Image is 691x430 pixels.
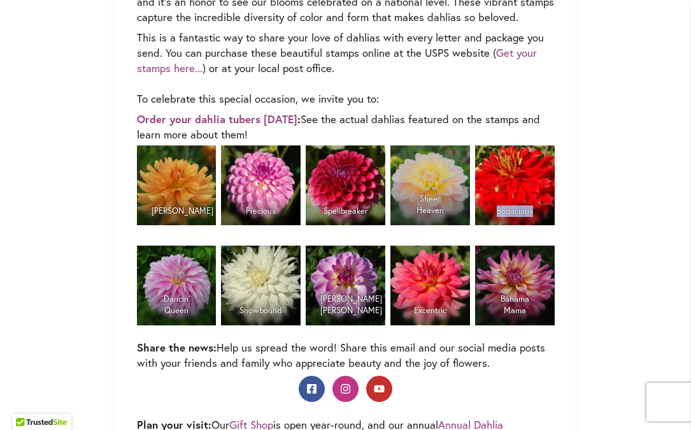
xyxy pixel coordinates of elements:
[366,376,392,402] a: YouTube: Swan Island Dahlias
[221,297,300,325] figcaption: Snowbound
[306,145,385,225] img: SPELLBREAKER
[221,246,300,325] img: SNOWBOUND
[390,145,469,225] img: SHEER HEAVEN
[390,185,469,225] figcaption: Sheer Heaven
[390,246,469,325] img: EXCENTRIC
[137,112,301,126] strong: :
[137,112,555,142] p: See the actual dahlias featured on the stamps and learn more about them!
[306,246,385,325] img: LISA LISA
[475,145,554,225] img: BODACIOUS
[137,30,555,76] p: This is a fantastic way to share your love of dahlias with every letter and package you send. You...
[137,91,555,107] p: To celebrate this special occasion, we invite you to:
[306,285,385,325] figcaption: [PERSON_NAME] [PERSON_NAME]
[137,340,555,371] p: Help us spread the word! Share this email and our social media posts with your friends and family...
[137,246,216,325] img: DANCIN' QUEEN
[475,197,554,225] figcaption: Bodacious
[137,145,216,225] img: ANDREW CHARLES
[137,340,217,355] strong: Share the news:
[475,285,554,325] figcaption: Bahama Mama
[137,112,297,126] a: Order your dahlia tubers [DATE]
[137,45,537,75] a: Get your stamps here...
[137,285,216,325] figcaption: Dancin' Queen
[137,197,216,225] figcaption: [PERSON_NAME]
[299,376,325,402] a: Facebook: Swan Island Dahlias
[221,197,300,225] figcaption: Precious
[475,246,554,325] img: BAHAMA MAMA
[306,197,385,225] figcaption: Spellbreaker
[390,297,469,325] figcaption: Excentric
[221,145,300,225] img: PRECIOUS
[332,376,359,402] a: Instagram: Swan Island Dahlias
